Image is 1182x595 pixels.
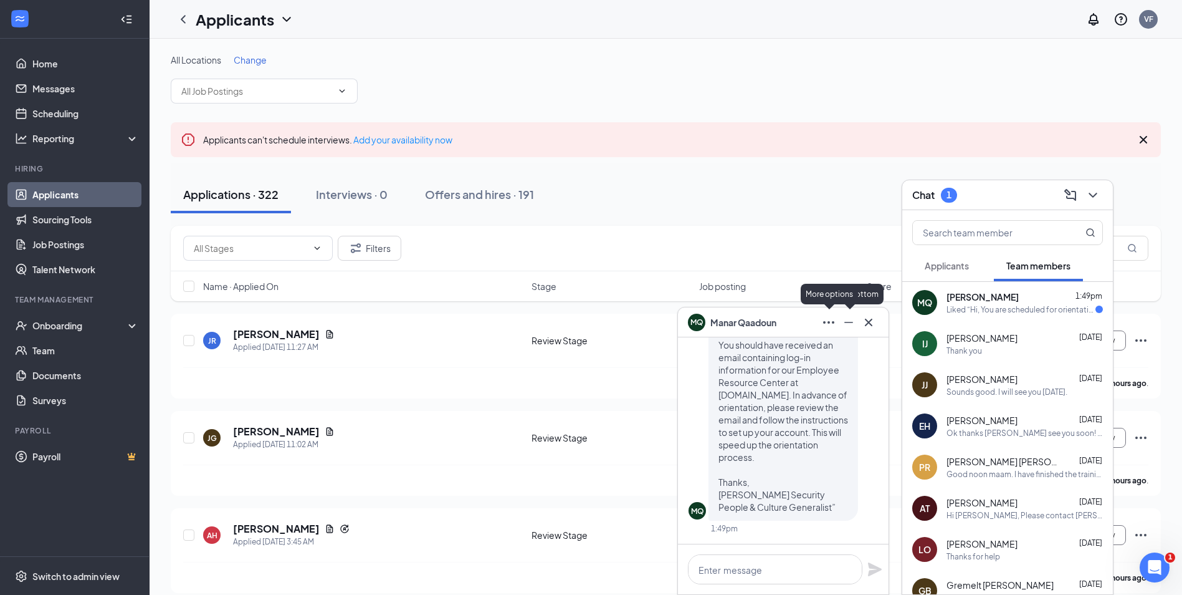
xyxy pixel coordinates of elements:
span: [PERSON_NAME] [946,414,1018,427]
svg: Ellipses [1133,528,1148,543]
div: Offers and hires · 191 [425,186,534,202]
div: Good noon maam. I have finished the training [DATE] [946,469,1103,480]
input: All Job Postings [181,84,332,98]
div: JG [207,433,217,443]
div: Team Management [15,294,136,305]
div: Hi [PERSON_NAME], Please contact [PERSON_NAME], your manager or call receptionist [PHONE_NUMBER] ... [946,510,1103,521]
svg: Document [325,427,335,437]
svg: Settings [15,570,27,583]
span: [PERSON_NAME] [946,373,1018,385]
span: [PERSON_NAME] [PERSON_NAME] [946,455,1059,468]
span: Score [867,280,892,293]
span: Applicants [925,260,969,271]
svg: Cross [1136,132,1151,147]
div: IJ [922,337,928,350]
div: JR [208,336,216,346]
span: [PERSON_NAME] [946,291,1019,303]
a: Scheduling [32,101,139,126]
a: Team [32,338,139,363]
svg: WorkstreamLogo [14,12,26,25]
div: Reporting [32,132,140,145]
button: Minimize [839,312,859,332]
span: [DATE] [1079,497,1102,506]
span: Stage [531,280,556,293]
svg: Filter [348,241,363,256]
span: All Locations [171,54,221,65]
button: Filter Filters [338,236,401,261]
button: ComposeMessage [1060,185,1080,205]
div: 1 [946,190,951,200]
svg: Ellipses [821,315,836,330]
h1: Applicants [196,9,274,30]
span: Name · Applied On [203,280,279,293]
div: AT [920,502,930,515]
svg: ChevronDown [312,243,322,253]
span: Team members [1006,260,1070,271]
div: Ok thanks [PERSON_NAME] see you soon! [PERSON_NAME] [946,428,1103,438]
span: 1:49pm [1075,291,1102,301]
svg: QuestionInfo [1113,12,1128,27]
button: Ellipses [819,312,839,332]
h5: [PERSON_NAME] [233,327,320,341]
a: Talent Network [32,257,139,282]
span: 1 [1165,553,1175,563]
div: 1:49pm [711,523,738,534]
b: 12 hours ago [1101,573,1146,583]
span: [DATE] [1079,579,1102,589]
a: Applicants [32,182,139,207]
iframe: Intercom live chat [1140,553,1170,583]
span: Gremelt [PERSON_NAME] [946,579,1054,591]
span: [DATE] [1079,332,1102,342]
div: Liked “Hi, You are scheduled for orientation [DATE], [DATE] and [DATE] 8:30am at [STREET_ADDRESS]... [946,304,1095,315]
div: Applied [DATE] 11:02 AM [233,438,335,451]
svg: ChevronDown [279,12,294,27]
div: JJ [922,379,928,391]
div: Payroll [15,425,136,436]
svg: Reapply [340,524,350,534]
h5: [PERSON_NAME] [233,522,320,536]
span: [PERSON_NAME] [946,496,1018,509]
input: Search team member [913,221,1060,244]
div: Applications · 322 [183,186,279,202]
svg: Minimize [841,315,856,330]
a: Job Postings [32,232,139,257]
a: Home [32,51,139,76]
div: LO [918,543,931,556]
div: MQ [691,506,704,516]
h5: [PERSON_NAME] [233,425,320,438]
span: Manar Qaadoun [710,316,776,329]
svg: ComposeMessage [1063,188,1078,203]
svg: ChevronLeft [176,12,191,27]
span: Applicants can't schedule interviews. [203,134,452,145]
svg: Document [325,524,335,534]
svg: MagnifyingGlass [1127,243,1137,253]
svg: Ellipses [1133,430,1148,445]
div: EH [919,420,930,432]
div: More options [801,284,858,304]
span: [DATE] [1079,374,1102,383]
svg: Analysis [15,132,27,145]
button: Cross [859,312,879,332]
div: Interviews · 0 [316,186,388,202]
div: VF [1144,14,1153,24]
svg: Ellipses [1133,333,1148,348]
button: ChevronDown [1083,185,1103,205]
div: Thank you [946,346,982,356]
svg: UserCheck [15,319,27,332]
svg: MagnifyingGlass [1085,228,1095,238]
span: [DATE] [1079,538,1102,548]
span: Job posting [699,280,746,293]
a: Documents [32,363,139,388]
div: Switch to admin view [32,570,120,583]
div: Hiring [15,163,136,174]
svg: Cross [861,315,876,330]
div: Applied [DATE] 3:45 AM [233,536,350,548]
div: PR [919,461,930,473]
div: MQ [917,296,932,309]
div: Sounds good. I will see you [DATE]. [946,387,1067,397]
div: Applied [DATE] 11:27 AM [233,341,335,354]
b: 4 hours ago [1105,476,1146,485]
a: Sourcing Tools [32,207,139,232]
svg: Collapse [120,13,133,26]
